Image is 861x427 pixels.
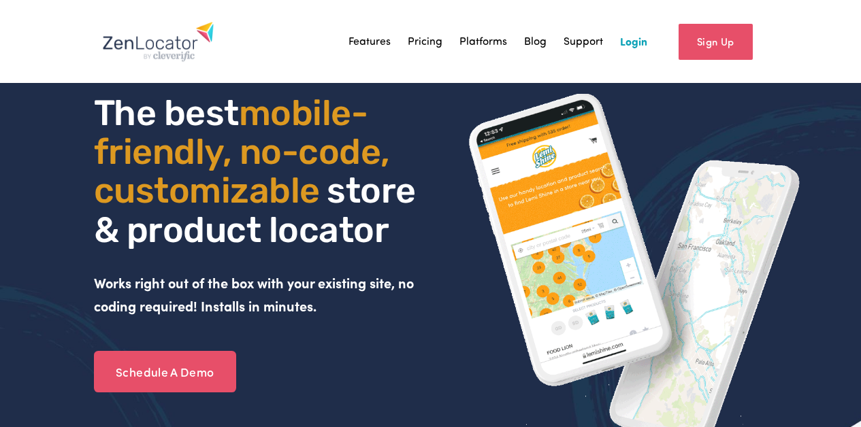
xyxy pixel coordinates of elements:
[408,31,442,52] a: Pricing
[135,79,146,90] img: tab_keywords_by_traffic_grey.svg
[524,31,547,52] a: Blog
[37,79,48,90] img: tab_domain_overview_orange.svg
[22,35,33,46] img: website_grey.svg
[620,31,647,52] a: Login
[35,35,150,46] div: Domain: [DOMAIN_NAME]
[94,273,417,315] strong: Works right out of the box with your existing site, no coding required! Installs in minutes.
[102,21,214,62] img: Zenlocator
[38,22,67,33] div: v 4.0.25
[52,80,122,89] div: Domain Overview
[94,351,236,393] a: Schedule A Demo
[679,24,753,60] a: Sign Up
[150,80,229,89] div: Keywords by Traffic
[22,22,33,33] img: logo_orange.svg
[348,31,391,52] a: Features
[94,92,239,134] span: The best
[564,31,603,52] a: Support
[94,92,397,211] span: mobile- friendly, no-code, customizable
[459,31,507,52] a: Platforms
[94,169,423,250] span: store & product locator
